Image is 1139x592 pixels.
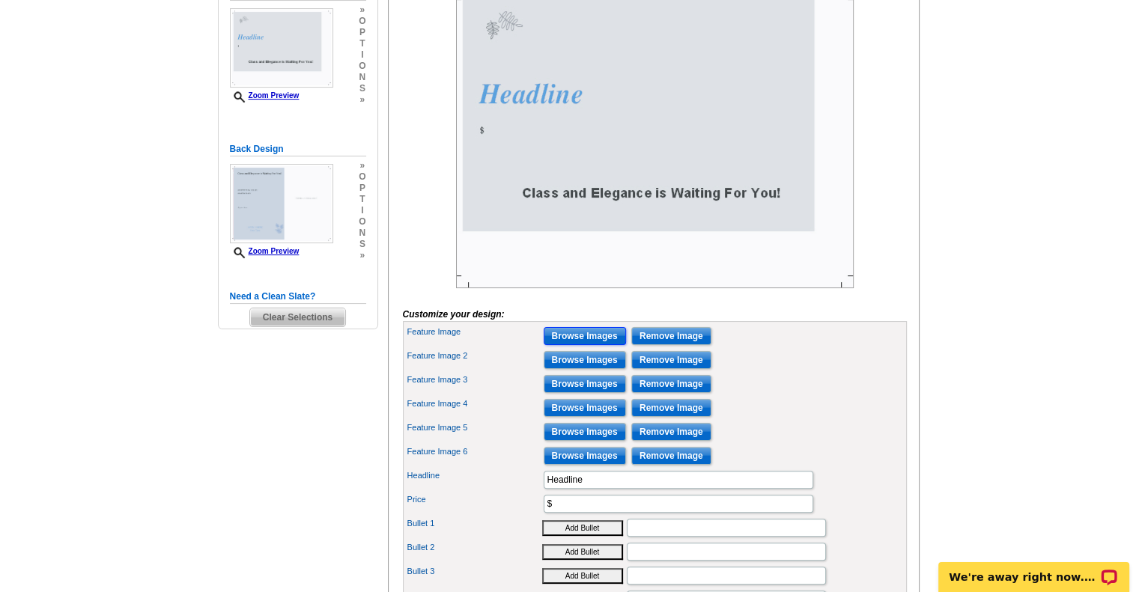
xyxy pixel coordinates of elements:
span: o [359,216,365,228]
label: Bullet 2 [407,541,542,554]
label: Price [407,493,542,506]
span: » [359,250,365,261]
label: Feature Image [407,326,542,338]
span: t [359,38,365,49]
label: Feature Image 2 [407,350,542,362]
span: Clear Selections [250,308,345,326]
span: s [359,239,365,250]
h5: Back Design [230,142,366,156]
span: o [359,16,365,27]
span: » [359,160,365,171]
span: n [359,72,365,83]
input: Remove Image [631,375,711,393]
span: i [359,205,365,216]
span: p [359,27,365,38]
span: n [359,228,365,239]
label: Headline [407,469,542,482]
label: Bullet 3 [407,565,542,578]
i: Customize your design: [403,309,505,320]
input: Remove Image [631,423,711,441]
input: Remove Image [631,399,711,417]
img: Z18906021_00001_2.jpg [230,164,333,243]
img: Z18906021_00001_1.jpg [230,8,333,88]
a: Zoom Preview [230,247,300,255]
span: o [359,61,365,72]
span: » [359,94,365,106]
button: Add Bullet [542,520,623,536]
input: Browse Images [544,399,626,417]
a: Zoom Preview [230,91,300,100]
input: Browse Images [544,327,626,345]
label: Feature Image 3 [407,373,542,386]
input: Browse Images [544,375,626,393]
span: s [359,83,365,94]
span: o [359,171,365,183]
span: i [359,49,365,61]
iframe: LiveChat chat widget [929,545,1139,592]
h5: Need a Clean Slate? [230,290,366,304]
span: p [359,183,365,194]
input: Browse Images [544,351,626,369]
input: Remove Image [631,447,711,465]
input: Browse Images [544,423,626,441]
input: Remove Image [631,351,711,369]
label: Feature Image 4 [407,397,542,410]
label: Feature Image 6 [407,445,542,458]
button: Add Bullet [542,568,623,584]
label: Bullet 1 [407,517,542,530]
input: Remove Image [631,327,711,345]
button: Add Bullet [542,544,623,560]
span: t [359,194,365,205]
label: Feature Image 5 [407,421,542,434]
input: Browse Images [544,447,626,465]
span: » [359,4,365,16]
